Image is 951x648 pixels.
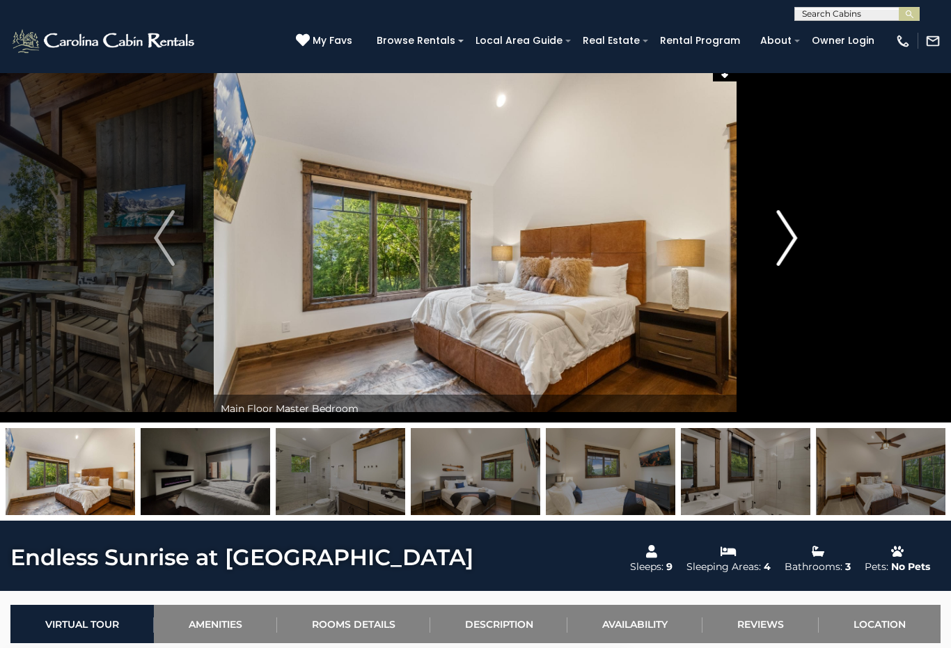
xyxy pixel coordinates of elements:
[277,605,430,643] a: Rooms Details
[816,428,945,515] img: 166646402
[925,33,941,49] img: mail-regular-white.png
[805,30,881,52] a: Owner Login
[681,428,810,515] img: 166646396
[776,210,797,266] img: arrow
[10,605,154,643] a: Virtual Tour
[567,605,702,643] a: Availability
[430,605,568,643] a: Description
[546,428,675,515] img: 166646395
[370,30,462,52] a: Browse Rentals
[154,605,277,643] a: Amenities
[819,605,941,643] a: Location
[313,33,352,48] span: My Favs
[214,395,737,422] div: Main Floor Master Bedroom
[411,428,540,515] img: 166646394
[115,54,214,422] button: Previous
[753,30,799,52] a: About
[276,428,405,515] img: 166646399
[10,27,198,55] img: White-1-2.png
[154,210,175,266] img: arrow
[653,30,747,52] a: Rental Program
[895,33,911,49] img: phone-regular-white.png
[702,605,819,643] a: Reviews
[576,30,647,52] a: Real Estate
[141,428,270,515] img: 167170992
[737,54,836,422] button: Next
[6,428,135,515] img: 166646397
[469,30,569,52] a: Local Area Guide
[296,33,356,49] a: My Favs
